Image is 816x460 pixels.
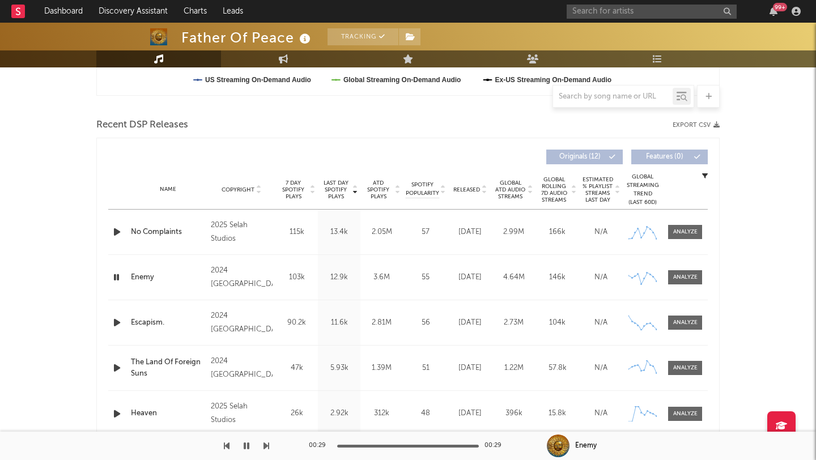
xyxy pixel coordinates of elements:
text: US Streaming On-Demand Audio [205,76,311,84]
div: 2024 [GEOGRAPHIC_DATA] [211,264,273,291]
div: Name [131,185,205,194]
div: 56 [406,317,445,329]
div: 12.9k [321,272,358,283]
div: Father Of Peace [181,28,313,47]
div: 103k [278,272,315,283]
div: N/A [582,227,620,238]
div: 47k [278,363,315,374]
div: [DATE] [451,272,489,283]
span: 7 Day Spotify Plays [278,180,308,200]
div: [DATE] [451,363,489,374]
div: 15.8k [538,408,576,419]
div: 2025 Selah Studios [211,219,273,246]
div: 2024 [GEOGRAPHIC_DATA] [211,355,273,382]
span: Global Rolling 7D Audio Streams [538,176,569,203]
span: ATD Spotify Plays [363,180,393,200]
div: 396k [495,408,533,419]
button: Tracking [328,28,398,45]
div: 2.05M [363,227,400,238]
div: 48 [406,408,445,419]
div: N/A [582,363,620,374]
span: Copyright [222,186,254,193]
a: No Complaints [131,227,205,238]
div: 166k [538,227,576,238]
div: 2.92k [321,408,358,419]
text: Ex-US Streaming On-Demand Audio [495,76,612,84]
a: The Land Of Foreign Suns [131,357,205,379]
div: 2.73M [495,317,533,329]
div: 312k [363,408,400,419]
span: Features ( 0 ) [639,154,691,160]
a: Escapism. [131,317,205,329]
div: 57.8k [538,363,576,374]
div: N/A [582,317,620,329]
div: 11.6k [321,317,358,329]
div: 90.2k [278,317,315,329]
div: 2.81M [363,317,400,329]
div: 2025 Selah Studios [211,400,273,427]
div: 115k [278,227,315,238]
a: Heaven [131,408,205,419]
span: Recent DSP Releases [96,118,188,132]
div: 00:29 [484,439,507,453]
span: Estimated % Playlist Streams Last Day [582,176,613,203]
div: 1.39M [363,363,400,374]
div: Global Streaming Trend (Last 60D) [626,173,660,207]
div: 2.99M [495,227,533,238]
div: 51 [406,363,445,374]
div: 146k [538,272,576,283]
div: 1.22M [495,363,533,374]
div: 13.4k [321,227,358,238]
div: N/A [582,408,620,419]
span: Released [453,186,480,193]
span: Spotify Popularity [406,181,439,198]
span: Originals ( 12 ) [554,154,606,160]
div: 00:29 [309,439,331,453]
div: 99 + [773,3,787,11]
input: Search for artists [567,5,737,19]
div: [DATE] [451,317,489,329]
span: Global ATD Audio Streams [495,180,526,200]
span: Last Day Spotify Plays [321,180,351,200]
div: 5.93k [321,363,358,374]
button: Originals(12) [546,150,623,164]
div: [DATE] [451,227,489,238]
div: [DATE] [451,408,489,419]
div: Enemy [575,441,597,451]
div: 55 [406,272,445,283]
div: 104k [538,317,576,329]
button: Features(0) [631,150,708,164]
div: N/A [582,272,620,283]
div: 2024 [GEOGRAPHIC_DATA] [211,309,273,337]
button: 99+ [770,7,777,16]
div: 4.64M [495,272,533,283]
div: 57 [406,227,445,238]
a: Enemy [131,272,205,283]
div: 26k [278,408,315,419]
input: Search by song name or URL [553,92,673,101]
text: Global Streaming On-Demand Audio [343,76,461,84]
button: Export CSV [673,122,720,129]
div: 3.6M [363,272,400,283]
